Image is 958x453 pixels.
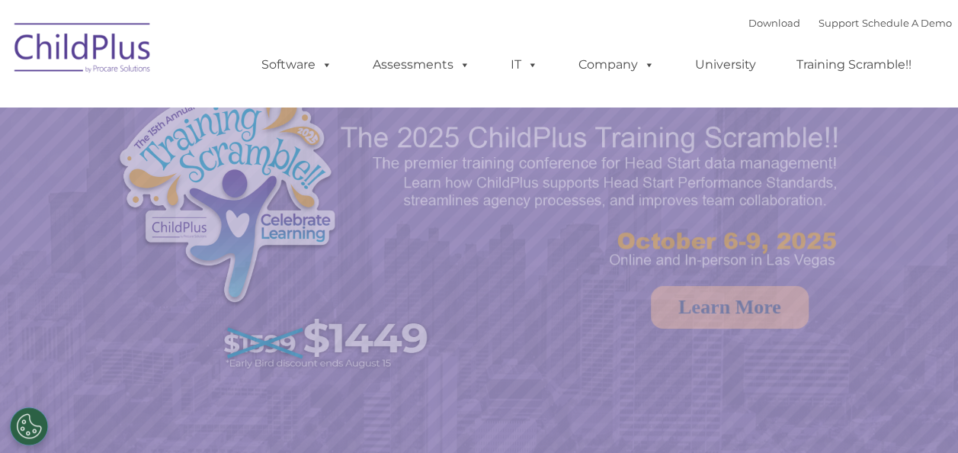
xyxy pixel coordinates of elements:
[651,286,809,329] a: Learn More
[357,50,485,80] a: Assessments
[495,50,553,80] a: IT
[563,50,670,80] a: Company
[680,50,771,80] a: University
[10,407,48,445] button: Cookies Settings
[748,17,952,29] font: |
[819,17,859,29] a: Support
[781,50,927,80] a: Training Scramble!!
[748,17,800,29] a: Download
[7,12,159,88] img: ChildPlus by Procare Solutions
[246,50,348,80] a: Software
[862,17,952,29] a: Schedule A Demo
